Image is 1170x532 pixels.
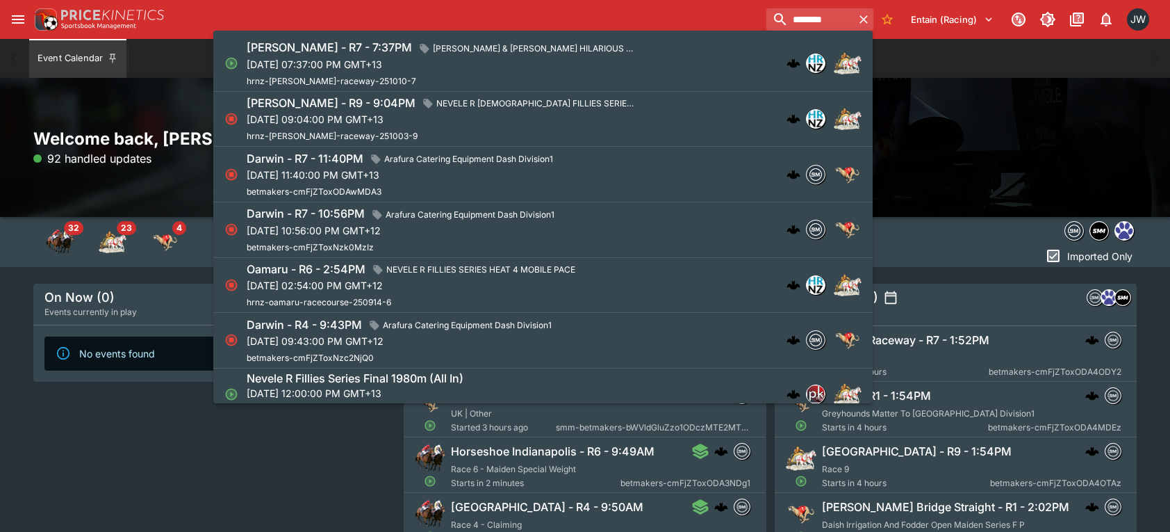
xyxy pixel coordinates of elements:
div: cerberus [1085,500,1098,514]
svg: Closed [224,223,238,236]
div: cerberus [1085,389,1098,403]
span: Race 4 - Claiming [451,519,522,530]
h6: Darwin - R7 - 10:56PM [247,207,365,221]
span: Starts in 4 hours [822,365,989,379]
img: betmakers.png [734,499,750,515]
div: Jayden Wyke [1127,8,1149,31]
div: hrnz [806,109,825,129]
img: samemeetingmulti.png [1115,290,1130,305]
img: horse_racing.png [415,499,445,529]
button: Event Calendar [29,39,126,78]
img: PriceKinetics [61,10,164,20]
div: cerberus [714,444,728,458]
h6: Yonkers Raceway - R7 - 1:52PM [822,333,989,348]
span: betmakers-cmFjZToxODA4MDEz [987,421,1121,435]
img: Sportsbook Management [61,23,136,29]
button: Select Tenant [903,8,1002,31]
div: betmakers [1064,221,1084,241]
img: logo-cerberus.svg [786,56,800,70]
span: Started 3 hours ago [451,421,556,435]
h6: Darwin - R4 - 9:43PM [247,318,362,332]
img: horse_racing [46,228,74,256]
img: greyhound_racing [151,228,179,256]
p: [DATE] 09:04:00 PM GMT+13 [247,112,642,127]
svg: Closed [224,168,238,182]
span: Starts in 4 hours [822,421,988,435]
svg: Open [795,419,807,432]
button: Imported Only [1041,245,1137,267]
img: hrnz.png [807,276,825,294]
button: settings [884,291,898,305]
img: logo-cerberus.svg [1085,444,1098,458]
span: betmakers-cmFjZToxODA4ODY2 [988,365,1121,379]
div: cerberus [786,112,800,126]
div: betmakers [1104,387,1121,404]
img: logo-cerberus.svg [714,500,728,514]
div: betmakers [734,443,750,460]
div: cerberus [786,223,800,236]
span: Daish Irrigation And Fodder Open Maiden Series F P [822,519,1025,530]
img: betmakers.png [1105,388,1120,403]
p: [DATE] 11:40:00 PM GMT+13 [247,168,559,182]
svg: Open [795,475,807,487]
div: Event type filters [33,217,192,267]
div: cerberus [1085,333,1098,347]
img: betmakers.png [1065,222,1083,240]
img: betmakers.png [1105,444,1120,459]
div: hrnz [806,275,825,295]
img: logo-cerberus.svg [786,112,800,126]
button: Jayden Wyke [1123,4,1153,35]
img: greyhound_racing.png [834,326,862,354]
div: samemeetingmulti [1089,221,1109,241]
button: No Bookmarks [876,8,898,31]
button: Toggle light/dark mode [1035,7,1060,32]
div: samemeetingmulti [734,387,750,404]
button: Connected to PK [1006,7,1031,32]
h6: Nevele R Fillies Series Final 1980m (All In) [247,371,463,386]
h6: Horseshoe Indianapolis - R6 - 9:49AM [451,444,654,459]
img: betmakers.png [807,331,825,349]
h6: [PERSON_NAME] - R9 - 9:04PM [247,96,415,111]
img: greyhound_racing.png [834,216,862,243]
img: harness_racing.png [834,105,862,133]
span: hrnz-[PERSON_NAME]-raceway-251003-9 [247,131,418,141]
p: [DATE] 02:54:00 PM GMT+12 [247,278,581,293]
span: Arafura Catering Equipment Dash Division1 [377,319,557,332]
span: Greyhounds Matter To [GEOGRAPHIC_DATA] Division1 [822,408,1035,419]
div: betmakers [806,165,825,184]
div: betmakers [1104,332,1121,348]
div: grnz [1101,289,1117,306]
img: samemeetingmulti.png [734,388,750,403]
svg: Closed [224,278,238,292]
span: [PERSON_NAME] & [PERSON_NAME] HILARIOUS GUEST CLASSIC MBL PACE [427,42,638,56]
h6: [GEOGRAPHIC_DATA] - R9 - 1:54PM [822,444,1012,459]
div: grnz [1114,221,1134,241]
p: [DATE] 07:37:00 PM GMT+13 [247,57,638,72]
button: open drawer [6,7,31,32]
img: greyhound_racing.png [834,161,862,188]
span: hrnz-[PERSON_NAME]-raceway-251010-7 [247,76,416,86]
h6: [PERSON_NAME] Bridge Straight - R1 - 2:02PM [822,500,1069,515]
div: Horse Racing [46,228,74,256]
div: cerberus [714,500,728,514]
span: UK | Other [451,408,492,419]
div: betmakers [1104,499,1121,515]
div: betmakers [806,220,825,239]
div: Harness Racing [99,228,126,256]
button: Notifications [1094,7,1119,32]
img: logo-cerberus.svg [1085,333,1098,347]
p: [DATE] 10:56:00 PM GMT+12 [247,223,560,238]
div: cerberus [1085,444,1098,458]
h2: Welcome back, [PERSON_NAME] [33,128,395,150]
span: hrnz-oamaru-racecourse-250914-6 [247,297,391,307]
img: logo-cerberus.svg [786,387,800,401]
img: PriceKinetics Logo [31,6,58,33]
span: smm-betmakers-bWVldGluZzo1ODczMTE2MTk5MjM1MTA2ODc [556,421,750,435]
div: samemeetingmulti [1114,289,1131,306]
img: betmakers.png [1087,290,1103,305]
span: Race 6 - Maiden Special Weight [451,464,576,474]
span: Starts in 2 minutes [451,476,620,490]
img: grnz.png [1101,290,1117,305]
svg: Open [425,419,437,432]
p: 92 handled updates [33,150,151,167]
